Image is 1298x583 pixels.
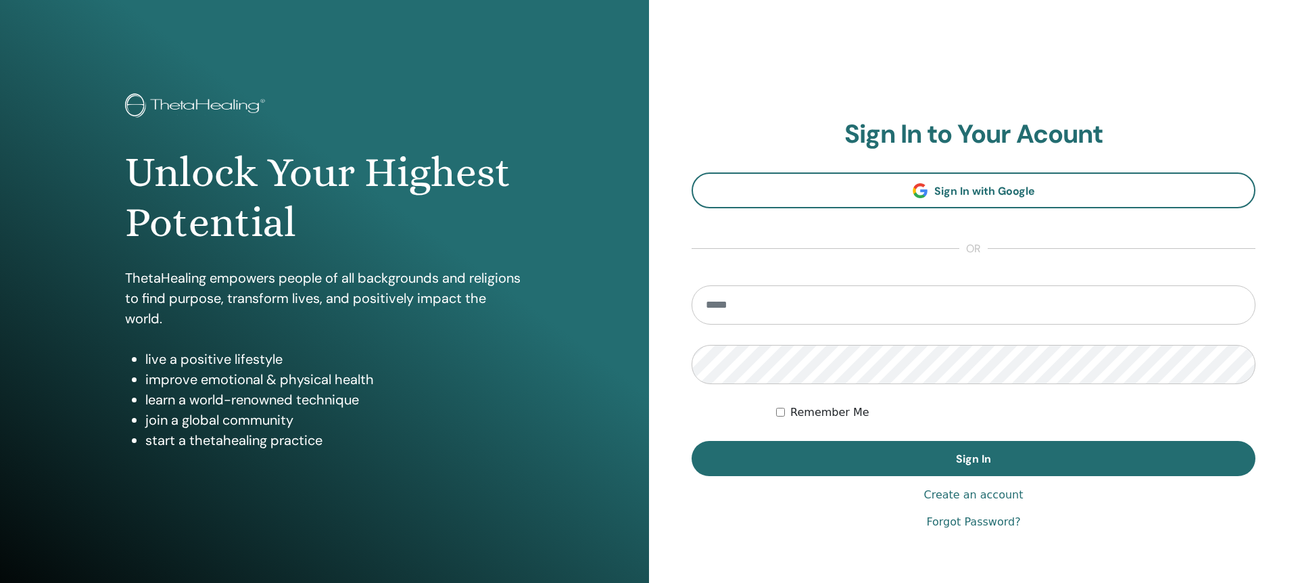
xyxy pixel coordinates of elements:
a: Forgot Password? [926,514,1020,530]
li: live a positive lifestyle [145,349,524,369]
span: Sign In [956,452,991,466]
div: Keep me authenticated indefinitely or until I manually logout [776,404,1255,421]
h2: Sign In to Your Acount [692,119,1255,150]
li: join a global community [145,410,524,430]
a: Sign In with Google [692,172,1255,208]
a: Create an account [923,487,1023,503]
li: learn a world-renowned technique [145,390,524,410]
label: Remember Me [790,404,869,421]
h1: Unlock Your Highest Potential [125,147,524,248]
span: Sign In with Google [934,184,1035,198]
span: or [959,241,988,257]
li: improve emotional & physical health [145,369,524,390]
p: ThetaHealing empowers people of all backgrounds and religions to find purpose, transform lives, a... [125,268,524,329]
li: start a thetahealing practice [145,430,524,450]
button: Sign In [692,441,1255,476]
